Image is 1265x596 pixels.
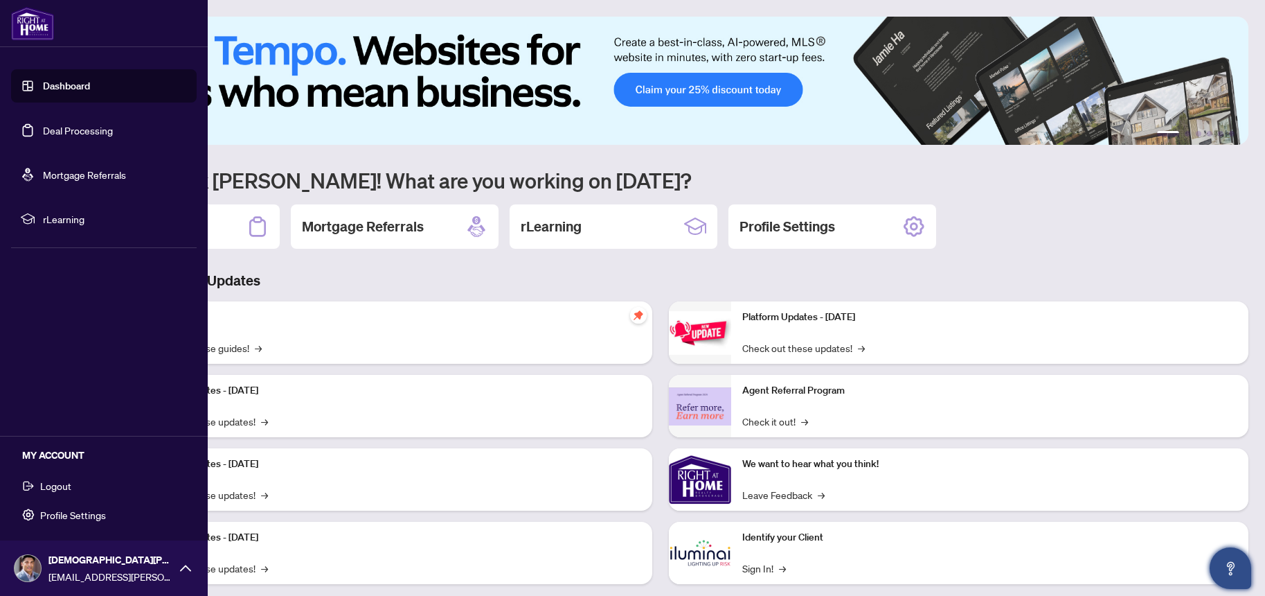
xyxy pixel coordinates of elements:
[145,383,641,398] p: Platform Updates - [DATE]
[742,310,1238,325] p: Platform Updates - [DATE]
[1185,131,1190,137] button: 2
[302,217,424,236] h2: Mortgage Referrals
[72,167,1248,193] h1: Welcome back [PERSON_NAME]! What are you working on [DATE]?
[145,310,641,325] p: Self-Help
[742,383,1238,398] p: Agent Referral Program
[72,271,1248,290] h3: Brokerage & Industry Updates
[669,387,731,426] img: Agent Referral Program
[669,448,731,511] img: We want to hear what you think!
[11,7,54,40] img: logo
[43,80,90,92] a: Dashboard
[22,448,197,463] h5: MY ACCOUNT
[43,211,187,227] span: rLearning
[43,168,126,181] a: Mortgage Referrals
[1218,131,1223,137] button: 5
[261,487,268,502] span: →
[858,340,865,356] span: →
[72,17,1248,145] img: Slide 0
[1210,547,1251,589] button: Open asap
[742,561,786,576] a: Sign In!→
[48,569,173,584] span: [EMAIL_ADDRESS][PERSON_NAME][DOMAIN_NAME]
[1196,131,1201,137] button: 3
[11,474,197,498] button: Logout
[742,414,808,429] a: Check it out!→
[742,457,1238,472] p: We want to hear what you think!
[15,555,41,581] img: Profile Icon
[43,124,113,137] a: Deal Processing
[40,475,71,497] span: Logout
[48,552,173,568] span: [DEMOGRAPHIC_DATA][PERSON_NAME]
[11,503,197,527] button: Profile Settings
[145,530,641,545] p: Platform Updates - [DATE]
[630,307,647,324] span: pushpin
[742,487,825,502] a: Leave Feedback→
[40,504,106,526] span: Profile Settings
[742,530,1238,545] p: Identify your Client
[739,217,835,236] h2: Profile Settings
[261,414,268,429] span: →
[255,340,262,356] span: →
[1229,131,1235,137] button: 6
[801,414,808,429] span: →
[1157,131,1179,137] button: 1
[818,487,825,502] span: →
[669,311,731,355] img: Platform Updates - June 23, 2025
[669,522,731,584] img: Identify your Client
[521,217,582,236] h2: rLearning
[1207,131,1212,137] button: 4
[742,340,865,356] a: Check out these updates!→
[145,457,641,472] p: Platform Updates - [DATE]
[261,561,268,576] span: →
[779,561,786,576] span: →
